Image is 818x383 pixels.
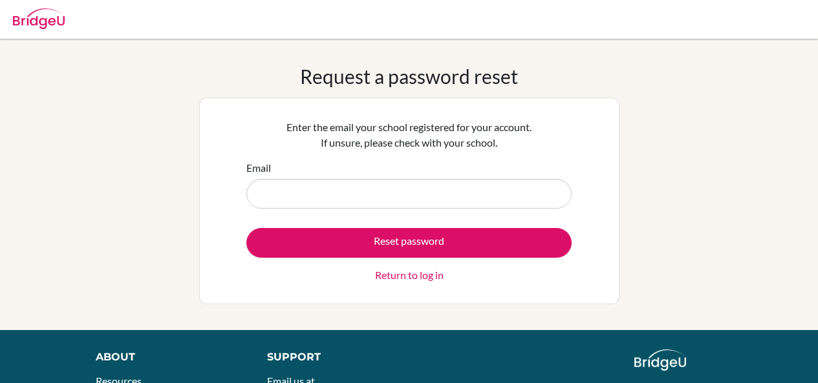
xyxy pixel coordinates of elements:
[246,119,572,150] p: Enter the email your school registered for your account. If unsure, please check with your school.
[300,65,518,88] h1: Request a password reset
[96,349,238,365] div: About
[246,160,271,176] label: Email
[267,349,396,365] div: Support
[634,349,687,371] img: logo_white@2x-f4f0deed5e89b7ecb1c2cc34c3e3d731f90f0f143d5ea2071677605dd97b5244.png
[246,228,572,258] button: Reset password
[375,267,444,283] a: Return to log in
[13,8,65,29] img: Bridge-U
